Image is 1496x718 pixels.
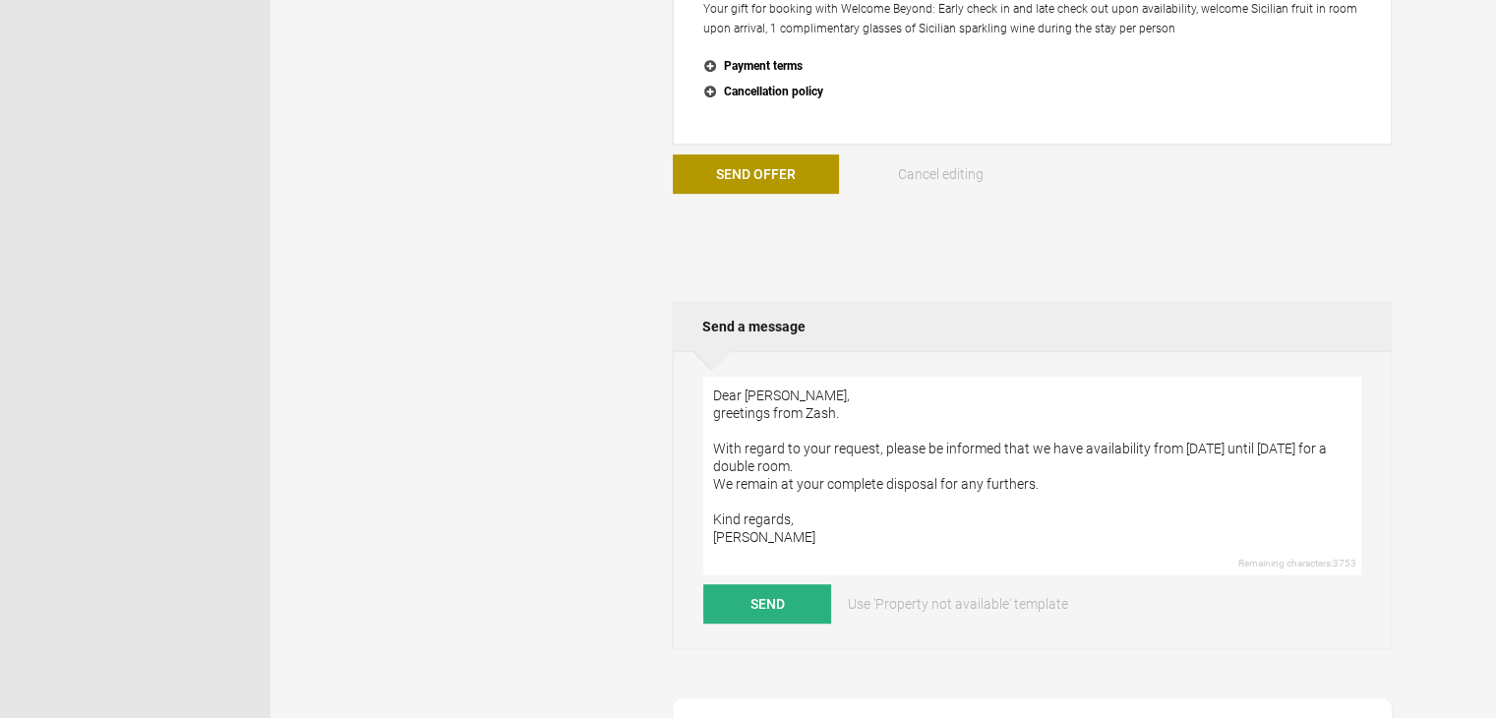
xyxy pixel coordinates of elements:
[834,584,1082,624] a: Use 'Property not available' template
[703,54,1361,80] button: Payment terms
[673,154,839,194] button: Send Offer
[858,154,1024,194] button: Cancel editing
[703,80,1361,105] button: Cancellation policy
[673,302,1392,351] h2: Send a message
[703,584,831,624] button: Send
